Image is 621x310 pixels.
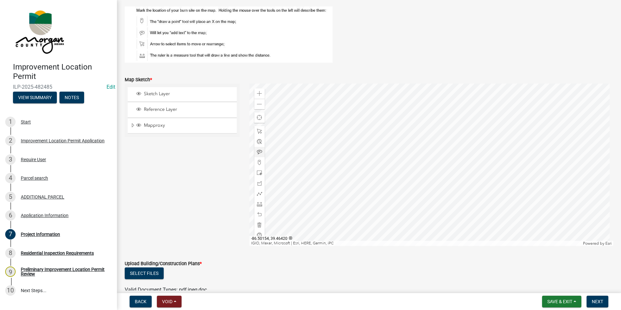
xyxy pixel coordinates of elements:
a: Edit [107,84,115,90]
ul: Layer List [127,85,237,135]
div: 10 [5,285,16,296]
div: 9 [5,266,16,277]
span: Expand [130,123,135,129]
label: Upload Building/Construction Plans [125,262,202,266]
span: Valid Document Types: pdf,jpeg,doc [125,287,207,293]
li: Reference Layer [128,103,237,117]
img: map_tools-sm_9c903488-6d06-459d-9e87-41fdf6e21155.jpg [125,6,333,63]
span: Void [162,299,172,304]
button: View Summary [13,92,57,103]
span: Sketch Layer [142,91,234,97]
div: Require User [21,157,46,162]
div: Project Information [21,232,60,237]
span: Back [135,299,146,304]
span: ILP-2025-482485 [13,84,104,90]
button: Notes [59,92,84,103]
wm-modal-confirm: Summary [13,95,57,100]
button: Void [157,296,182,307]
span: Next [592,299,603,304]
img: Morgan County, Indiana [13,7,65,56]
li: Sketch Layer [128,87,237,102]
h4: Improvement Location Permit [13,62,112,81]
div: Parcel search [21,176,48,180]
div: 6 [5,210,16,221]
span: Mapproxy [142,123,234,128]
div: Find my location [254,112,265,123]
wm-modal-confirm: Edit Application Number [107,84,115,90]
wm-modal-confirm: Notes [59,95,84,100]
div: Reference Layer [135,107,234,113]
div: Powered by [581,241,613,246]
div: Application Information [21,213,69,218]
button: Select files [125,267,164,279]
div: 2 [5,136,16,146]
label: Map Sketch [125,78,152,82]
button: Next [587,296,608,307]
div: IGIO, Maxar, Microsoft | Esri, HERE, Garmin, iPC [249,241,582,246]
div: Sketch Layer [135,91,234,97]
li: Mapproxy [128,119,237,134]
div: ADDITIONAL PARCEL [21,195,64,199]
div: Mapproxy [135,123,234,129]
div: Zoom in [254,88,265,99]
div: 5 [5,192,16,202]
span: Save & Exit [547,299,572,304]
div: Residential Inspection Requirements [21,251,94,255]
div: 7 [5,229,16,239]
div: 8 [5,248,16,258]
button: Save & Exit [542,296,581,307]
div: 4 [5,173,16,183]
div: Improvement Location Permit Application [21,138,105,143]
div: Zoom out [254,99,265,109]
a: Esri [605,241,612,246]
div: Start [21,120,31,124]
div: 1 [5,117,16,127]
button: Back [130,296,152,307]
div: 3 [5,154,16,165]
div: Preliminary Improvement Location Permit Review [21,267,107,276]
span: Reference Layer [142,107,234,112]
